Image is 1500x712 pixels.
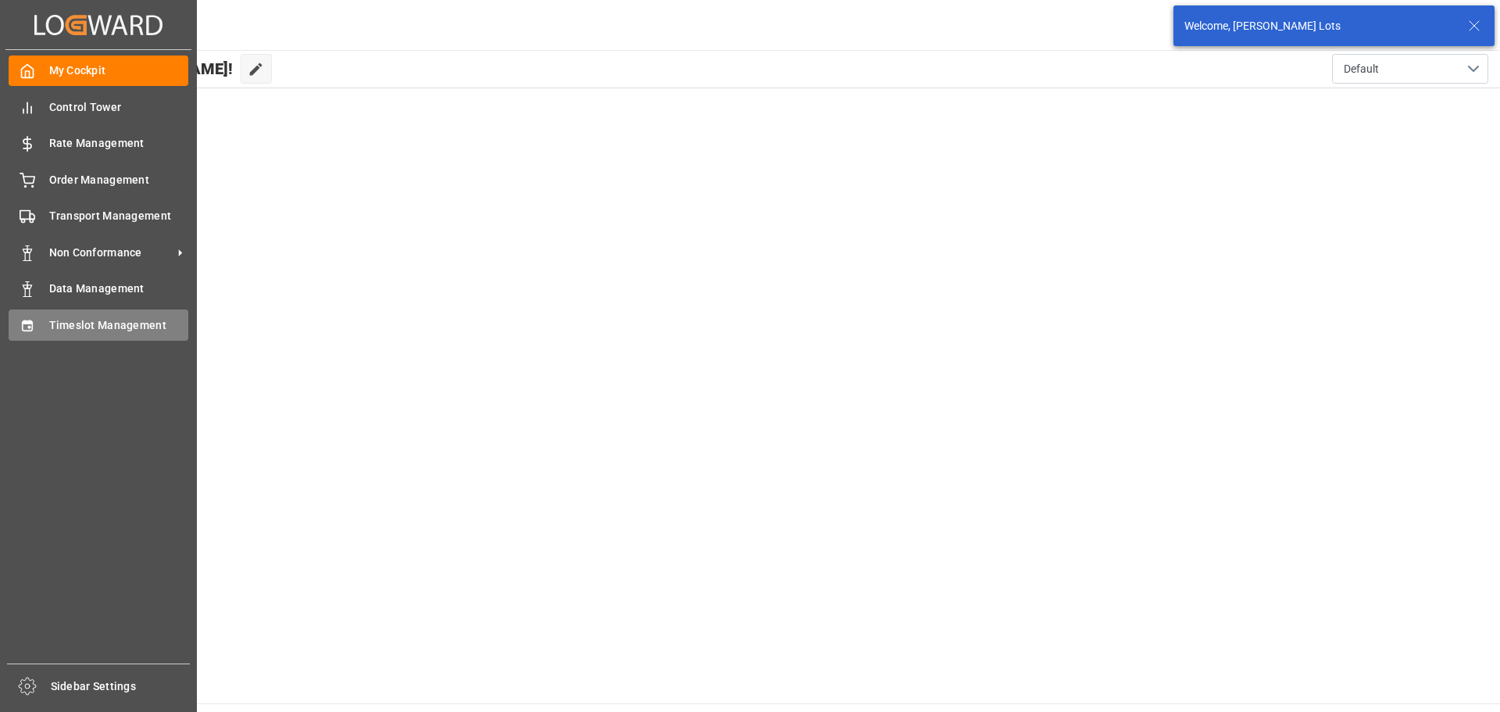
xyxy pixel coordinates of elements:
[49,317,189,334] span: Timeslot Management
[49,135,189,152] span: Rate Management
[65,54,233,84] span: Hello [PERSON_NAME]!
[1344,61,1379,77] span: Default
[1332,54,1488,84] button: open menu
[9,128,188,159] a: Rate Management
[49,99,189,116] span: Control Tower
[49,208,189,224] span: Transport Management
[9,201,188,231] a: Transport Management
[49,63,189,79] span: My Cockpit
[49,281,189,297] span: Data Management
[9,55,188,86] a: My Cockpit
[9,91,188,122] a: Control Tower
[9,309,188,340] a: Timeslot Management
[9,164,188,195] a: Order Management
[1184,18,1453,34] div: Welcome, [PERSON_NAME] Lots
[51,678,191,695] span: Sidebar Settings
[49,245,173,261] span: Non Conformance
[49,172,189,188] span: Order Management
[9,274,188,304] a: Data Management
